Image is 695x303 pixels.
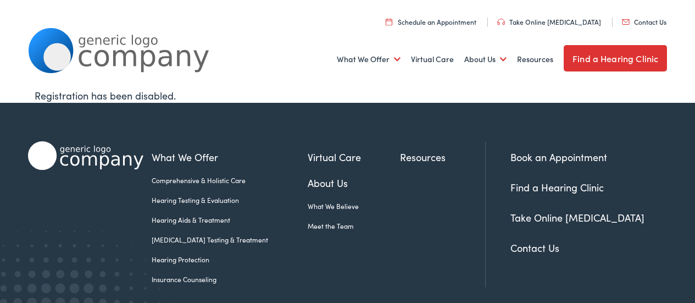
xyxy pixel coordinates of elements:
[337,39,401,80] a: What We Offer
[510,211,644,224] a: Take Online [MEDICAL_DATA]
[308,221,401,231] a: Meet the Team
[152,150,308,164] a: What We Offer
[497,19,505,25] img: utility icon
[152,175,308,185] a: Comprehensive & Holistic Care
[386,17,476,26] a: Schedule an Appointment
[411,39,454,80] a: Virtual Care
[400,150,485,164] a: Resources
[622,19,630,25] img: utility icon
[308,175,401,190] a: About Us
[517,39,553,80] a: Resources
[622,17,666,26] a: Contact Us
[464,39,507,80] a: About Us
[386,18,392,25] img: utility icon
[510,150,607,164] a: Book an Appointment
[28,141,143,170] img: Alpaca Audiology
[152,215,308,225] a: Hearing Aids & Treatment
[152,255,308,265] a: Hearing Protection
[497,17,601,26] a: Take Online [MEDICAL_DATA]
[510,180,604,194] a: Find a Hearing Clinic
[308,201,401,211] a: What We Believe
[510,241,559,255] a: Contact Us
[152,235,308,245] a: [MEDICAL_DATA] Testing & Treatment
[308,150,401,164] a: Virtual Care
[152,195,308,205] a: Hearing Testing & Evaluation
[35,88,660,103] div: Registration has been disabled.
[152,274,308,284] a: Insurance Counseling
[564,45,667,71] a: Find a Hearing Clinic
